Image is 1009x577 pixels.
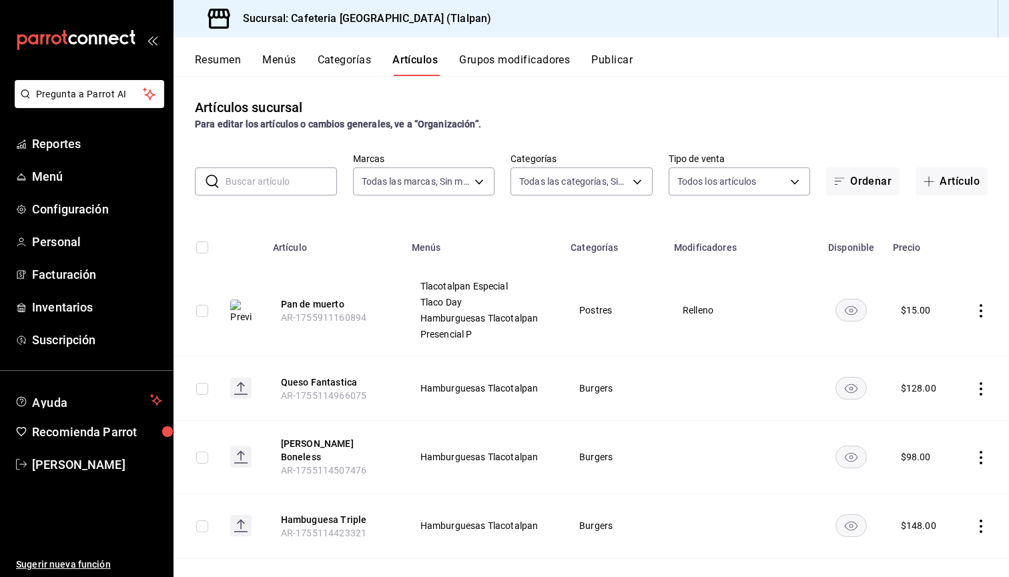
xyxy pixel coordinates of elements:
button: Resumen [195,53,241,76]
span: Relleno [683,306,801,315]
span: Todas las marcas, Sin marca [362,175,470,188]
span: Hamburguesas Tlacotalpan [420,452,546,462]
th: Disponible [818,222,885,265]
button: edit-product-location [281,437,388,464]
span: AR-1755114423321 [281,528,366,538]
button: Artículos [392,53,438,76]
span: Ayuda [32,392,145,408]
span: Recomienda Parrot [32,423,162,441]
div: navigation tabs [195,53,1009,76]
input: Buscar artículo [226,168,337,195]
th: Artículo [265,222,404,265]
button: edit-product-location [281,376,388,389]
span: Postres [579,306,649,315]
span: AR-1755114966075 [281,390,366,401]
span: Personal [32,233,162,251]
span: Sugerir nueva función [16,558,162,572]
span: Hamburguesas Tlacotalpan [420,314,546,323]
div: $ 148.00 [901,519,936,532]
button: Grupos modificadores [459,53,570,76]
button: availability-product [835,299,867,322]
span: Burgers [579,384,649,393]
strong: Para editar los artículos o cambios generales, ve a “Organización”. [195,119,481,129]
button: availability-product [835,514,867,537]
button: actions [974,520,988,533]
h3: Sucursal: Cafeteria [GEOGRAPHIC_DATA] (Tlalpan) [232,11,491,27]
span: Presencial P [420,330,546,339]
button: Menús [262,53,296,76]
span: Menú [32,167,162,185]
th: Precio [885,222,956,265]
span: Tlaco Day [420,298,546,307]
div: Artículos sucursal [195,97,302,117]
button: actions [974,451,988,464]
button: Publicar [591,53,633,76]
span: Pregunta a Parrot AI [36,87,143,101]
button: actions [974,382,988,396]
span: Hamburguesas Tlacotalpan [420,384,546,393]
th: Categorías [563,222,666,265]
div: $ 15.00 [901,304,931,317]
th: Menús [404,222,563,265]
span: AR-1755114507476 [281,465,366,476]
span: AR-1755911160894 [281,312,366,323]
img: Preview [230,300,252,324]
span: [PERSON_NAME] [32,456,162,474]
span: Configuración [32,200,162,218]
span: Burgers [579,452,649,462]
span: Suscripción [32,331,162,349]
span: Burgers [579,521,649,530]
button: edit-product-location [281,298,388,311]
button: edit-product-location [281,513,388,526]
button: Ordenar [826,167,900,195]
a: Pregunta a Parrot AI [9,97,164,111]
label: Tipo de venta [669,154,811,163]
button: Categorías [318,53,372,76]
span: Todas las categorías, Sin categoría [519,175,628,188]
span: Inventarios [32,298,162,316]
span: Facturación [32,265,162,283]
div: $ 98.00 [901,450,931,464]
span: Hamburguesas Tlacotalpan [420,521,546,530]
button: Pregunta a Parrot AI [15,80,164,108]
th: Modificadores [666,222,818,265]
label: Marcas [353,154,495,163]
button: availability-product [835,377,867,400]
span: Todos los artículos [677,175,757,188]
div: $ 128.00 [901,382,936,395]
span: Reportes [32,135,162,153]
button: Artículo [916,167,988,195]
label: Categorías [511,154,653,163]
button: open_drawer_menu [147,35,157,45]
button: availability-product [835,446,867,468]
span: Tlacotalpan Especial [420,281,546,291]
button: actions [974,304,988,318]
